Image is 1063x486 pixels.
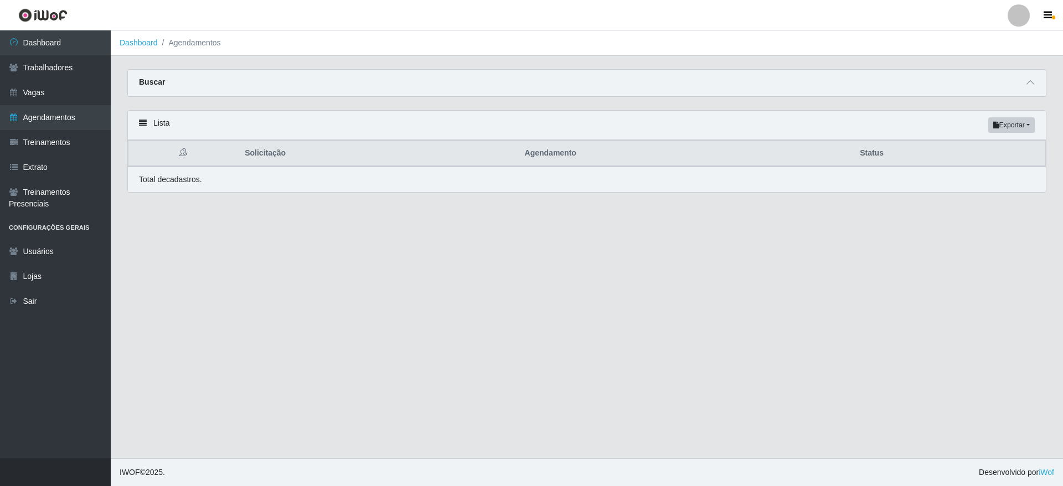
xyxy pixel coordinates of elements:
[139,77,165,86] strong: Buscar
[111,30,1063,56] nav: breadcrumb
[128,111,1046,140] div: Lista
[120,38,158,47] a: Dashboard
[18,8,68,22] img: CoreUI Logo
[988,117,1035,133] button: Exportar
[853,141,1045,167] th: Status
[1039,468,1054,477] a: iWof
[979,467,1054,478] span: Desenvolvido por
[120,467,165,478] span: © 2025 .
[120,468,140,477] span: IWOF
[139,174,202,185] p: Total de cadastros.
[158,37,221,49] li: Agendamentos
[518,141,854,167] th: Agendamento
[238,141,518,167] th: Solicitação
